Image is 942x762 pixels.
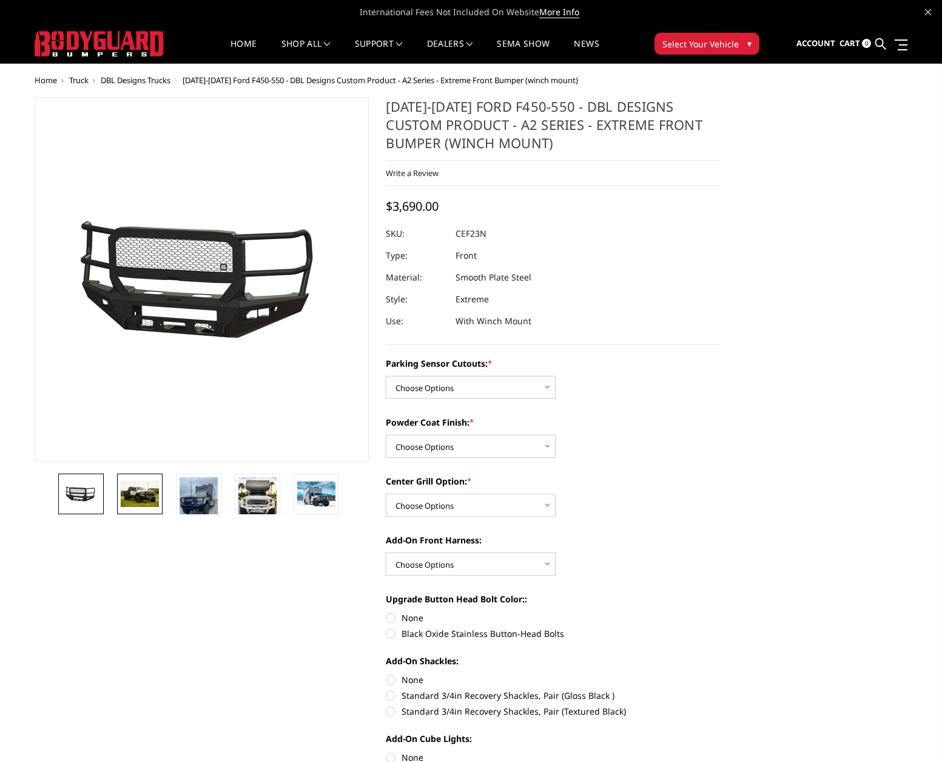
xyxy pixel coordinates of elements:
dd: With Winch Mount [456,310,531,332]
dt: Material: [386,267,446,288]
a: Write a Review [386,168,439,179]
a: SEMA Show [497,39,550,63]
dd: Extreme [456,288,489,310]
a: DBL Designs Trucks [101,75,170,86]
a: Home [230,39,257,63]
dd: Front [456,245,477,267]
a: News [574,39,599,63]
img: BODYGUARD BUMPERS [35,31,165,56]
img: 2023-2025 Ford F450-550 - DBL Designs Custom Product - A2 Series - Extreme Front Bumper (winch mo... [238,477,277,517]
label: Add-On Front Harness: [386,534,721,546]
img: 2023-2025 Ford F450-550 - DBL Designs Custom Product - A2 Series - Extreme Front Bumper (winch mo... [121,481,159,507]
span: [DATE]-[DATE] Ford F450-550 - DBL Designs Custom Product - A2 Series - Extreme Front Bumper (winc... [183,75,578,86]
span: Select Your Vehicle [662,38,739,50]
dt: Type: [386,245,446,267]
label: Powder Coat Finish: [386,416,721,429]
label: Black Oxide Stainless Button-Head Bolts [386,627,721,640]
button: Select Your Vehicle [654,33,759,55]
span: Account [796,38,835,49]
span: 0 [862,39,871,48]
label: None [386,611,721,624]
label: Standard 3/4in Recovery Shackles, Pair (Gloss Black ) [386,689,721,702]
img: 2023-2025 Ford F450-550 - DBL Designs Custom Product - A2 Series - Extreme Front Bumper (winch mo... [180,477,218,529]
img: 2023-2025 Ford F450-550 - DBL Designs Custom Product - A2 Series - Extreme Front Bumper (winch mo... [297,481,335,506]
h1: [DATE]-[DATE] Ford F450-550 - DBL Designs Custom Product - A2 Series - Extreme Front Bumper (winc... [386,97,721,161]
a: shop all [281,39,331,63]
label: None [386,673,721,686]
dt: Use: [386,310,446,332]
label: Upgrade Button Head Bolt Color:: [386,593,721,605]
label: Center Grill Option: [386,475,721,488]
iframe: Chat Widget [881,704,942,762]
dd: CEF23N [456,223,486,245]
a: More Info [539,6,579,18]
span: ▾ [747,37,752,50]
a: Truck [69,75,89,86]
span: $3,690.00 [386,198,439,214]
label: Add-On Shackles: [386,655,721,667]
dd: Smooth Plate Steel [456,267,531,288]
a: Cart 0 [839,27,871,60]
a: Dealers [427,39,473,63]
label: Parking Sensor Cutouts: [386,357,721,370]
a: Support [355,39,403,63]
label: Standard 3/4in Recovery Shackles, Pair (Textured Black) [386,705,721,718]
a: 2023-2025 Ford F450-550 - DBL Designs Custom Product - A2 Series - Extreme Front Bumper (winch mo... [35,97,369,461]
span: Cart [839,38,860,49]
a: Account [796,27,835,60]
dt: Style: [386,288,446,310]
img: 2023-2025 Ford F450-550 - DBL Designs Custom Product - A2 Series - Extreme Front Bumper (winch mo... [62,485,100,503]
label: Add-On Cube Lights: [386,732,721,745]
a: Home [35,75,57,86]
dt: SKU: [386,223,446,245]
